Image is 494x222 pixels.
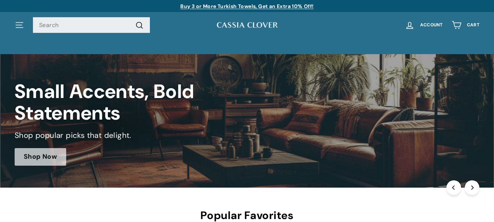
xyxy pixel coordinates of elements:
span: Cart [467,23,479,27]
button: Next [465,180,479,195]
h2: Popular Favorites [15,210,479,222]
span: Account [420,23,443,27]
button: Previous [446,180,461,195]
a: Buy 3 or More Turkish Towels, Get an Extra 10% Off! [180,3,313,10]
input: Search [33,17,150,33]
a: Cart [447,14,484,36]
a: Account [400,14,447,36]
